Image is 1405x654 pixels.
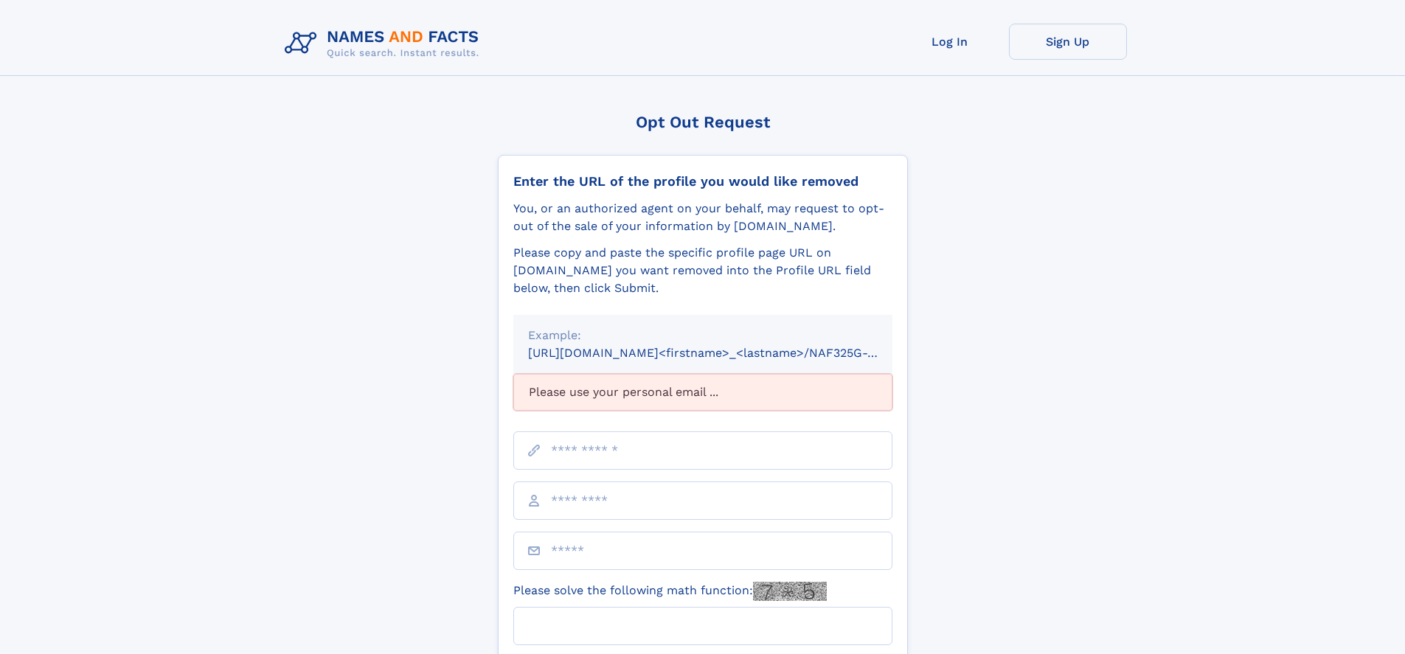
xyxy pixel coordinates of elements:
label: Please solve the following math function: [513,582,827,601]
div: Example: [528,327,878,344]
div: Please use your personal email ... [513,374,892,411]
a: Sign Up [1009,24,1127,60]
img: Logo Names and Facts [279,24,491,63]
div: Opt Out Request [498,113,908,131]
a: Log In [891,24,1009,60]
div: You, or an authorized agent on your behalf, may request to opt-out of the sale of your informatio... [513,200,892,235]
div: Please copy and paste the specific profile page URL on [DOMAIN_NAME] you want removed into the Pr... [513,244,892,297]
small: [URL][DOMAIN_NAME]<firstname>_<lastname>/NAF325G-xxxxxxxx [528,346,920,360]
div: Enter the URL of the profile you would like removed [513,173,892,189]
